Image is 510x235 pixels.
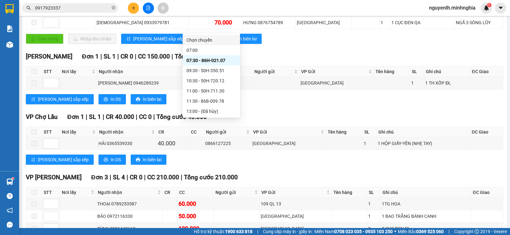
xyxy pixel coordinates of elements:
button: printerIn biên lai [131,155,166,165]
span: close-circle [112,6,115,10]
span: aim [161,6,165,10]
div: 1 HỘP GIẤY-YẾN (NHẸ TAY) [378,140,469,147]
strong: 0369 525 060 [416,229,444,234]
span: Người nhận [98,189,156,196]
div: [GEOGRAPHIC_DATA] [297,19,351,26]
th: CC [178,187,214,198]
div: 13:00 - (Đã hủy) [186,108,236,115]
span: Nơi lấy [62,68,91,75]
button: aim [157,3,169,14]
span: Người nhận [99,68,193,75]
span: VP Gửi [253,128,319,135]
span: | [257,228,258,235]
span: Tổng cước 150.000 [175,53,229,60]
input: Tìm tên, số ĐT hoặc mã đơn [35,4,110,11]
span: question-circle [7,193,13,199]
div: BẢO 0972116330 [97,213,162,220]
div: Chọn chuyến [186,37,236,44]
th: SL [410,66,424,77]
span: message [7,222,13,228]
th: Tên hàng [332,187,367,198]
th: STT [42,187,60,198]
td: Sài Gòn [260,210,332,223]
span: VP Gửi [301,68,367,75]
div: 10:30 - 50H-720.12 [186,77,236,84]
div: HƯNG 0876754789 [243,19,295,26]
div: 1 [411,79,423,86]
span: Tổng cước 40.000 [157,113,207,121]
button: printerIn DS [98,94,126,104]
div: 07:30 - 86H-021.07 [186,57,236,64]
span: VP Gửi [261,189,325,196]
span: [PERSON_NAME] sắp xếp [133,35,184,42]
span: | [153,113,155,121]
div: 1 BAO TRẮNG BÁNH CANH [382,213,470,220]
div: 50.000 [178,212,213,221]
span: Nơi lấy [62,189,90,196]
div: HẢI 0365539330 [98,140,156,147]
th: SL [367,187,381,198]
th: CC [189,127,205,137]
div: 1TG HOA [382,200,470,207]
span: CC 210.000 [147,174,179,181]
div: Chọn chuyến [183,35,240,45]
span: | [127,174,128,181]
div: 109 QL 13 [261,200,331,207]
span: Người gửi [254,68,293,75]
th: ĐC Giao [470,127,503,137]
span: In DS [111,96,121,103]
span: VP [PERSON_NAME] [26,174,82,181]
span: close-circle [112,5,115,11]
th: ĐC Giao [470,66,503,77]
img: warehouse-icon [6,178,13,185]
sup: 1 [12,177,14,179]
span: Người gửi [215,189,253,196]
span: printer [136,97,140,102]
div: TÙNG 0901442660 [97,225,162,232]
button: printerIn DS [98,155,126,165]
th: ĐC Giao [471,187,503,198]
span: notification [7,207,13,213]
button: uploadGiao hàng [26,34,63,44]
div: 0866127225 [205,140,250,147]
span: SL 1 [104,53,116,60]
div: [GEOGRAPHIC_DATA] [261,213,331,220]
span: ⚪️ [394,230,396,233]
strong: 0708 023 035 - 0935 103 250 [334,229,393,234]
span: In biên lai [238,35,257,42]
span: In biên lai [143,156,161,163]
div: 09:30 - 50H-350.51 [186,67,236,74]
div: 1 [364,140,375,147]
div: 1 CỤC ĐEN QA [391,19,454,26]
button: printerIn biên lai [226,34,262,44]
th: CR [163,187,178,198]
span: | [86,113,87,121]
div: 11:00 - 50H-711.30 [186,87,236,94]
th: Ghi chú [381,187,471,198]
span: Hỗ trợ kỹ thuật: [194,228,252,235]
span: CC 0 [139,113,152,121]
div: 1 [368,213,380,220]
button: caret-down [495,3,506,14]
span: nguyenlh.minhnghia [424,4,481,12]
span: printer [104,97,108,102]
span: In DS [111,156,121,163]
div: 2 [368,225,380,232]
span: Miền Bắc [398,228,444,235]
span: | [103,113,104,121]
span: Người nhận [99,128,150,135]
span: sort-ascending [126,37,131,42]
th: Tên hàng [374,66,411,77]
span: | [448,228,449,235]
span: | [144,174,146,181]
span: 1 [488,3,490,7]
button: file-add [143,3,154,14]
span: [PERSON_NAME] sắp xếp [38,156,89,163]
span: | [100,53,102,60]
button: plus [128,3,139,14]
span: Người gửi [206,128,245,135]
img: icon-new-feature [484,5,489,11]
strong: 1900 633 818 [225,229,252,234]
span: [PERSON_NAME] sắp xếp [38,96,89,103]
span: Miền Nam [314,228,393,235]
